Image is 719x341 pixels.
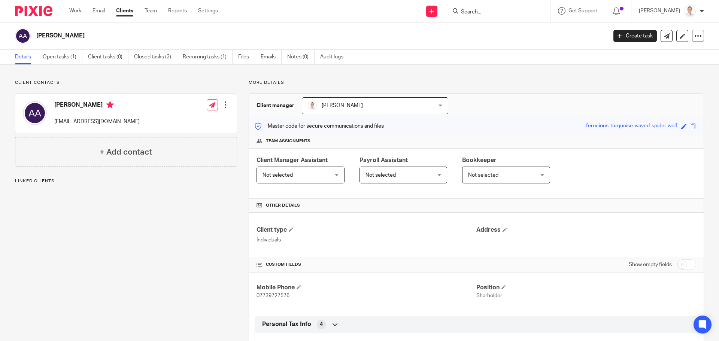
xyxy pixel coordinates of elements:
span: Not selected [468,173,498,178]
img: svg%3E [15,28,31,44]
span: 4 [320,321,323,328]
span: Personal Tax Info [262,320,311,328]
a: Client tasks (0) [88,50,128,64]
span: Get Support [568,8,597,13]
span: Other details [266,203,300,208]
a: Audit logs [320,50,349,64]
input: Search [460,9,528,16]
a: Work [69,7,81,15]
p: More details [249,80,704,86]
label: Show empty fields [629,261,672,268]
p: Master code for secure communications and files [255,122,384,130]
a: Email [92,7,105,15]
h3: Client manager [257,102,294,109]
a: Settings [198,7,218,15]
div: ferocious-turquoise-waved-spider-wolf [586,122,677,131]
a: Recurring tasks (1) [183,50,233,64]
span: Bookkeeper [462,157,497,163]
a: Emails [261,50,282,64]
h4: Position [476,284,696,292]
a: Closed tasks (2) [134,50,177,64]
a: Create task [613,30,657,42]
span: Team assignments [266,138,310,144]
span: Payroll Assistant [359,157,408,163]
h4: Address [476,226,696,234]
p: Client contacts [15,80,237,86]
a: Open tasks (1) [43,50,82,64]
i: Primary [106,101,114,109]
h4: CUSTOM FIELDS [257,262,476,268]
img: accounting-firm-kent-will-wood-e1602855177279.jpg [684,5,696,17]
span: Not selected [365,173,396,178]
p: [EMAIL_ADDRESS][DOMAIN_NAME] [54,118,140,125]
a: Files [238,50,255,64]
h4: Mobile Phone [257,284,476,292]
img: Pixie [15,6,52,16]
a: Details [15,50,37,64]
h4: + Add contact [100,146,152,158]
a: Reports [168,7,187,15]
span: Sharholder [476,293,502,298]
span: Not selected [263,173,293,178]
span: Client Manager Assistant [257,157,328,163]
h4: [PERSON_NAME] [54,101,140,110]
a: Notes (0) [287,50,315,64]
span: 07739727576 [257,293,289,298]
img: svg%3E [23,101,47,125]
h4: Client type [257,226,476,234]
img: accounting-firm-kent-will-wood-e1602855177279.jpg [308,101,317,110]
a: Team [145,7,157,15]
span: [PERSON_NAME] [322,103,363,108]
p: Individuals [257,236,476,244]
a: Clients [116,7,133,15]
p: [PERSON_NAME] [639,7,680,15]
p: Linked clients [15,178,237,184]
h2: [PERSON_NAME] [36,32,489,40]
